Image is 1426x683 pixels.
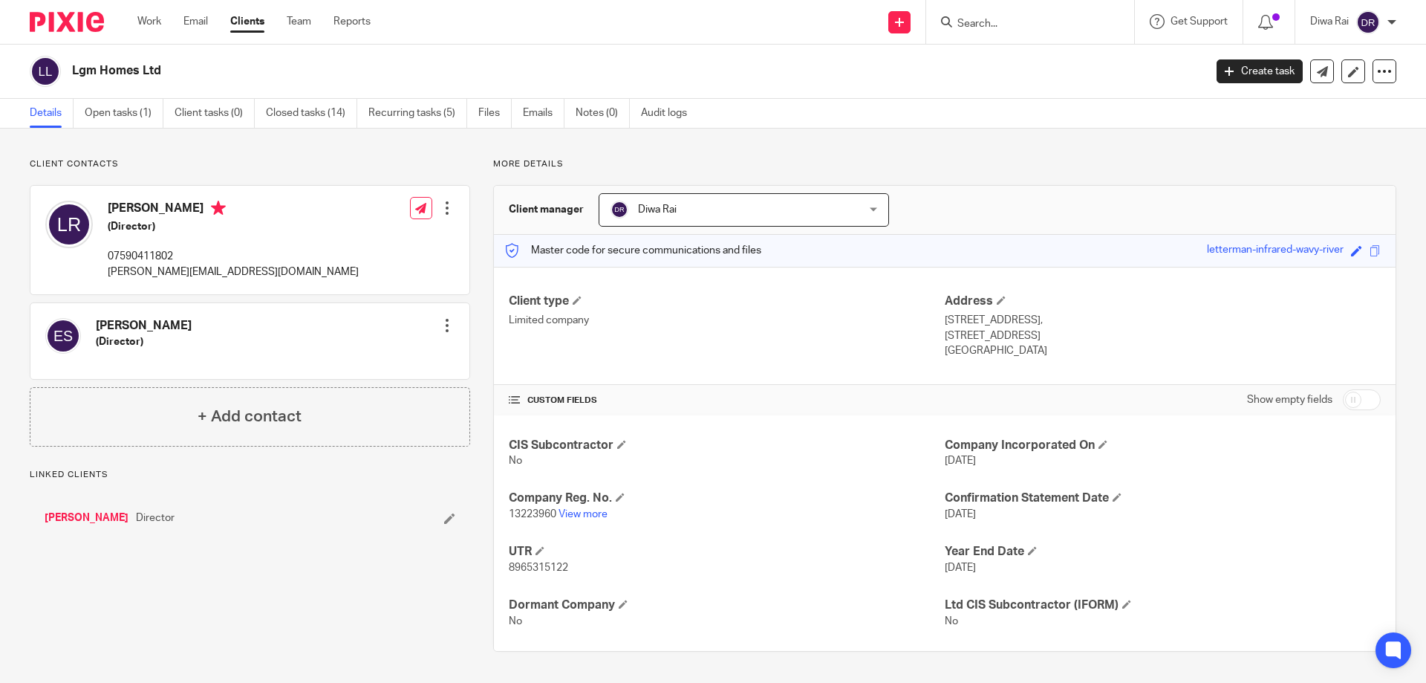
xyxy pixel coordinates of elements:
p: [STREET_ADDRESS] [945,328,1381,343]
span: [DATE] [945,563,976,573]
div: letterman-infrared-wavy-river [1207,242,1344,259]
h4: CUSTOM FIELDS [509,395,945,407]
p: [PERSON_NAME][EMAIL_ADDRESS][DOMAIN_NAME] [108,265,359,279]
span: 8965315122 [509,563,568,573]
img: svg%3E [45,201,93,248]
span: No [509,456,522,466]
img: svg%3E [30,56,61,87]
span: [DATE] [945,509,976,519]
img: svg%3E [45,318,81,354]
h4: Confirmation Statement Date [945,491,1381,506]
h2: Lgm Homes Ltd [72,63,970,79]
h4: [PERSON_NAME] [108,201,359,219]
span: No [945,616,958,627]
a: Emails [523,99,564,128]
h4: Ltd CIS Subcontractor (IFORM) [945,598,1381,613]
h5: (Director) [108,219,359,234]
a: Open tasks (1) [85,99,163,128]
input: Search [956,18,1090,31]
img: svg%3E [1356,10,1380,34]
span: Director [136,511,175,525]
a: Create task [1217,59,1303,83]
h4: Year End Date [945,544,1381,560]
p: [GEOGRAPHIC_DATA] [945,343,1381,358]
a: Audit logs [641,99,698,128]
i: Primary [211,201,226,216]
a: Team [287,14,311,29]
a: Recurring tasks (5) [368,99,467,128]
h4: [PERSON_NAME] [96,318,192,334]
a: Notes (0) [576,99,630,128]
a: Files [478,99,512,128]
span: [DATE] [945,456,976,466]
a: [PERSON_NAME] [45,511,128,525]
h4: + Add contact [198,405,302,428]
h4: Address [945,294,1381,309]
a: Clients [230,14,264,29]
h4: Company Reg. No. [509,491,945,506]
h5: (Director) [96,334,192,349]
a: View more [559,509,608,519]
a: Client tasks (0) [175,99,255,128]
h4: CIS Subcontractor [509,438,945,453]
h3: Client manager [509,202,584,217]
p: Limited company [509,313,945,328]
img: Pixie [30,12,104,32]
span: Diwa Rai [638,204,677,215]
span: Get Support [1171,16,1228,27]
p: Linked clients [30,469,470,481]
p: 07590411802 [108,249,359,264]
img: svg%3E [611,201,628,219]
h4: UTR [509,544,945,560]
p: More details [493,158,1396,170]
span: 13223960 [509,509,556,519]
a: Closed tasks (14) [266,99,357,128]
p: Diwa Rai [1310,14,1349,29]
span: No [509,616,522,627]
h4: Client type [509,294,945,309]
p: [STREET_ADDRESS], [945,313,1381,328]
h4: Company Incorporated On [945,438,1381,453]
a: Details [30,99,74,128]
p: Master code for secure communications and files [505,243,761,258]
a: Reports [333,14,371,29]
label: Show empty fields [1247,392,1332,407]
h4: Dormant Company [509,598,945,613]
p: Client contacts [30,158,470,170]
a: Work [137,14,161,29]
a: Email [183,14,208,29]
